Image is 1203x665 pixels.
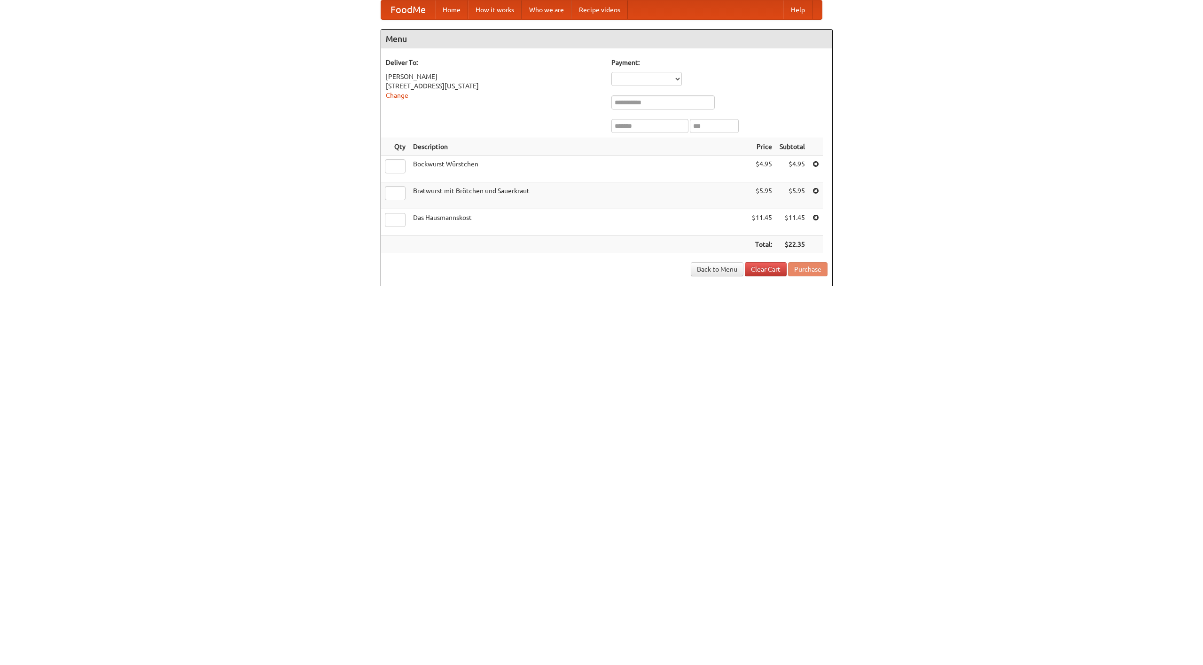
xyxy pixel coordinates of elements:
[748,182,776,209] td: $5.95
[468,0,522,19] a: How it works
[386,58,602,67] h5: Deliver To:
[748,209,776,236] td: $11.45
[381,0,435,19] a: FoodMe
[776,138,809,156] th: Subtotal
[386,72,602,81] div: [PERSON_NAME]
[776,156,809,182] td: $4.95
[776,236,809,253] th: $22.35
[776,209,809,236] td: $11.45
[386,92,408,99] a: Change
[748,138,776,156] th: Price
[783,0,812,19] a: Help
[748,236,776,253] th: Total:
[386,81,602,91] div: [STREET_ADDRESS][US_STATE]
[571,0,628,19] a: Recipe videos
[381,138,409,156] th: Qty
[611,58,828,67] h5: Payment:
[409,182,748,209] td: Bratwurst mit Brötchen und Sauerkraut
[776,182,809,209] td: $5.95
[409,209,748,236] td: Das Hausmannskost
[691,262,743,276] a: Back to Menu
[409,138,748,156] th: Description
[409,156,748,182] td: Bockwurst Würstchen
[435,0,468,19] a: Home
[748,156,776,182] td: $4.95
[381,30,832,48] h4: Menu
[788,262,828,276] button: Purchase
[522,0,571,19] a: Who we are
[745,262,787,276] a: Clear Cart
